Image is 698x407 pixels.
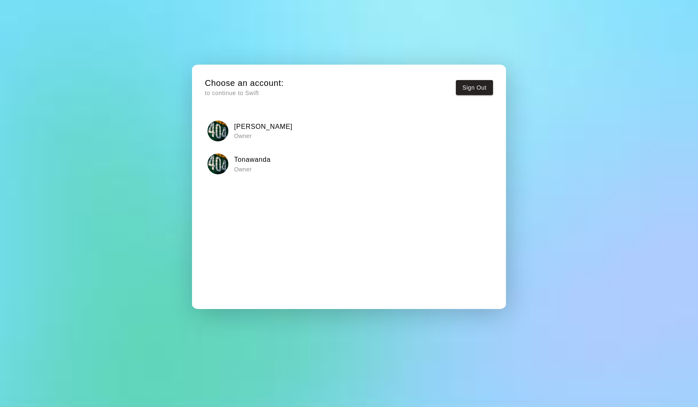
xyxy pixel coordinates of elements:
img: Clarence [207,121,228,141]
h6: [PERSON_NAME] [234,121,293,132]
p: to continue to Swift [205,89,284,98]
img: Tonawanda [207,153,228,174]
h6: Tonawanda [234,154,271,165]
button: TonawandaTonawanda Owner [205,151,493,177]
button: Clarence[PERSON_NAME] Owner [205,118,493,144]
p: Owner [234,132,293,140]
p: Owner [234,165,271,173]
h5: Choose an account: [205,78,284,89]
button: Sign Out [456,80,493,95]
